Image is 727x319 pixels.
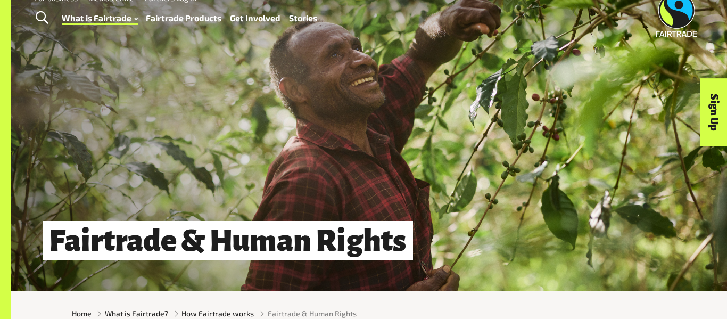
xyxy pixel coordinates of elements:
a: How Fairtrade works [181,308,254,319]
a: What is Fairtrade? [105,308,168,319]
a: Home [72,308,92,319]
a: Get Involved [230,11,280,26]
a: Fairtrade Products [146,11,221,26]
a: What is Fairtrade [62,11,138,26]
a: Toggle Search [29,5,55,31]
h1: Fairtrade & Human Rights [43,221,413,260]
a: Stories [289,11,317,26]
span: Fairtrade & Human Rights [268,308,357,319]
